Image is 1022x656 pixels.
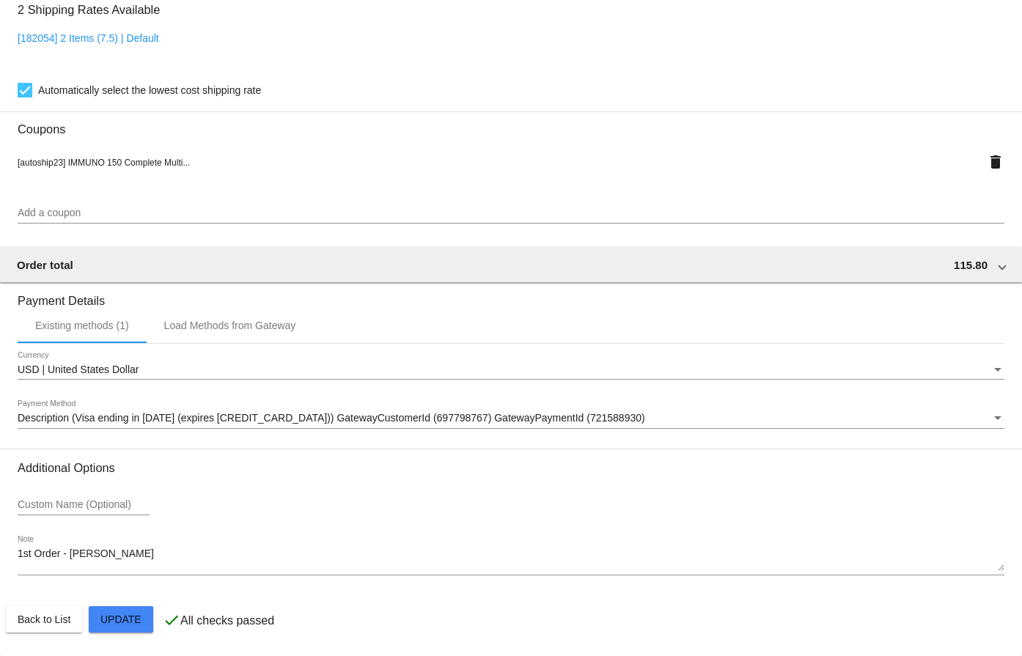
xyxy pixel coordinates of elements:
span: Back to List [18,613,70,625]
span: USD | United States Dollar [18,364,139,375]
span: [autoship23] IMMUNO 150 Complete Multi... [18,158,190,168]
span: 115.80 [954,259,988,271]
div: Existing methods (1) [35,320,129,331]
span: Order total [17,259,73,271]
h3: Payment Details [18,283,1004,308]
mat-icon: delete [987,153,1004,171]
a: [182054] 2 Items (7.5) | Default [18,32,159,44]
div: Load Methods from Gateway [164,320,296,331]
span: Description (Visa ending in [DATE] (expires [CREDIT_CARD_DATA])) GatewayCustomerId (697798767) Ga... [18,412,645,424]
input: Add a coupon [18,207,1004,219]
span: Automatically select the lowest cost shipping rate [38,81,261,99]
mat-icon: check [163,611,180,629]
mat-select: Payment Method [18,413,1004,424]
input: Custom Name (Optional) [18,499,150,511]
button: Update [89,606,153,633]
mat-select: Currency [18,364,1004,376]
p: All checks passed [180,614,274,627]
button: Back to List [6,606,82,633]
h3: Coupons [18,111,1004,136]
span: Update [100,613,141,625]
h3: Additional Options [18,461,1004,475]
